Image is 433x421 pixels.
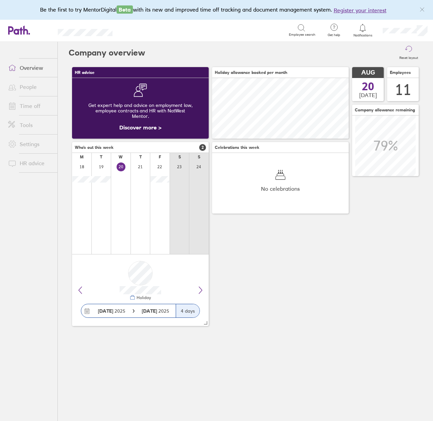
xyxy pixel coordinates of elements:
span: [DATE] [359,92,377,98]
span: Holiday allowance booked per month [215,70,287,75]
span: Notifications [352,33,374,37]
a: Overview [3,61,57,75]
a: Settings [3,137,57,151]
a: People [3,80,57,94]
div: W [119,155,123,159]
strong: [DATE] [142,308,158,314]
span: No celebrations [261,186,300,192]
span: 2025 [142,308,169,314]
span: Employees [390,70,411,75]
span: AUG [361,69,375,76]
span: 2025 [98,308,125,314]
div: 4 days [176,304,200,317]
div: Be the first to try MentorDigital with its new and improved time off tracking and document manage... [40,5,393,14]
span: Celebrations this week [215,145,259,150]
a: Discover more > [119,124,161,131]
a: HR advice [3,156,57,170]
span: HR advice [75,70,94,75]
a: Time off [3,99,57,113]
span: Who's out this week [75,145,114,150]
span: 20 [362,81,374,92]
strong: [DATE] [98,308,113,314]
div: M [80,155,84,159]
span: Company allowance remaining [355,108,415,112]
button: Register your interest [334,6,386,14]
span: Employee search [289,33,315,37]
a: Tools [3,118,57,132]
label: Reset layout [395,54,422,60]
div: 11 [395,81,411,98]
div: T [100,155,102,159]
div: S [178,155,181,159]
span: Beta [117,5,133,14]
div: Search [131,27,148,33]
div: Get expert help and advice on employment law, employee contracts and HR with NatWest Mentor. [77,97,203,124]
button: Reset layout [395,42,422,64]
div: T [139,155,142,159]
div: Holiday [135,295,151,300]
div: S [198,155,200,159]
h2: Company overview [69,42,145,64]
span: Get help [323,33,345,37]
div: F [159,155,161,159]
span: 2 [199,144,206,151]
a: Notifications [352,23,374,37]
